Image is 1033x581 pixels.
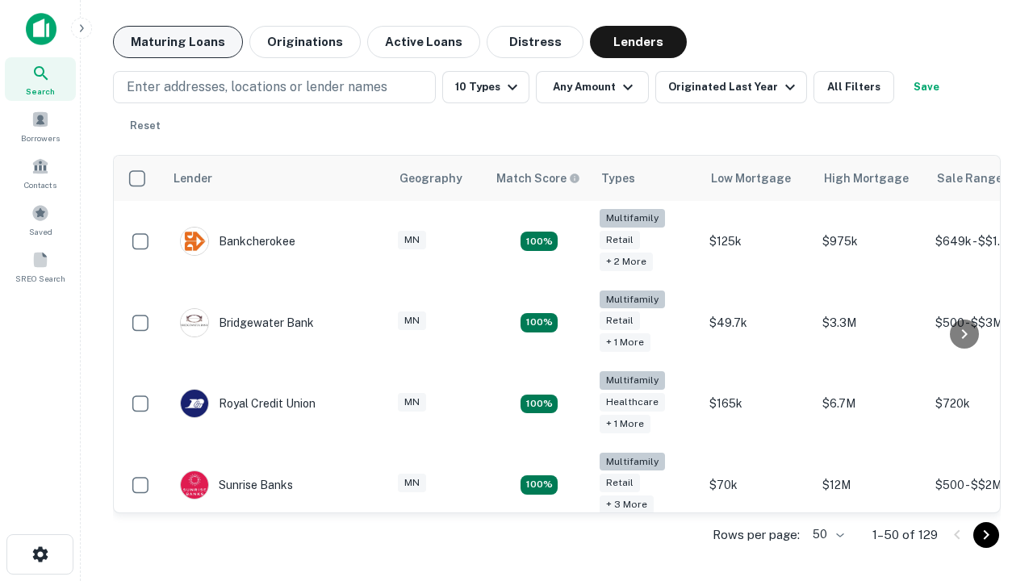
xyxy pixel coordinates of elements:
[600,453,665,471] div: Multifamily
[15,272,65,285] span: SREO Search
[937,169,1002,188] div: Sale Range
[367,26,480,58] button: Active Loans
[496,169,580,187] div: Capitalize uses an advanced AI algorithm to match your search with the best lender. The match sco...
[601,169,635,188] div: Types
[600,371,665,390] div: Multifamily
[600,290,665,309] div: Multifamily
[701,282,814,364] td: $49.7k
[600,253,653,271] div: + 2 more
[5,104,76,148] a: Borrowers
[127,77,387,97] p: Enter addresses, locations or lender names
[701,363,814,445] td: $165k
[600,415,650,433] div: + 1 more
[181,471,208,499] img: picture
[655,71,807,103] button: Originated Last Year
[180,308,314,337] div: Bridgewater Bank
[814,201,927,282] td: $975k
[814,363,927,445] td: $6.7M
[600,495,654,514] div: + 3 more
[901,71,952,103] button: Save your search to get updates of matches that match your search criteria.
[26,13,56,45] img: capitalize-icon.png
[701,156,814,201] th: Low Mortgage
[668,77,800,97] div: Originated Last Year
[180,389,316,418] div: Royal Credit Union
[590,26,687,58] button: Lenders
[806,523,847,546] div: 50
[398,393,426,412] div: MN
[113,71,436,103] button: Enter addresses, locations or lender names
[521,313,558,332] div: Matching Properties: 24, hasApolloMatch: undefined
[164,156,390,201] th: Lender
[521,395,558,414] div: Matching Properties: 18, hasApolloMatch: undefined
[813,71,894,103] button: All Filters
[973,522,999,548] button: Go to next page
[399,169,462,188] div: Geography
[119,110,171,142] button: Reset
[872,525,938,545] p: 1–50 of 129
[390,156,487,201] th: Geography
[29,225,52,238] span: Saved
[181,390,208,417] img: picture
[521,475,558,495] div: Matching Properties: 25, hasApolloMatch: undefined
[181,228,208,255] img: picture
[21,132,60,144] span: Borrowers
[5,57,76,101] a: Search
[600,474,640,492] div: Retail
[180,470,293,499] div: Sunrise Banks
[713,525,800,545] p: Rows per page:
[180,227,295,256] div: Bankcherokee
[398,311,426,330] div: MN
[5,198,76,241] a: Saved
[398,474,426,492] div: MN
[24,178,56,191] span: Contacts
[398,231,426,249] div: MN
[600,393,665,412] div: Healthcare
[249,26,361,58] button: Originations
[5,151,76,194] a: Contacts
[442,71,529,103] button: 10 Types
[711,169,791,188] div: Low Mortgage
[701,201,814,282] td: $125k
[496,169,577,187] h6: Match Score
[814,445,927,526] td: $12M
[26,85,55,98] span: Search
[600,333,650,352] div: + 1 more
[5,245,76,288] a: SREO Search
[600,209,665,228] div: Multifamily
[814,156,927,201] th: High Mortgage
[701,445,814,526] td: $70k
[600,231,640,249] div: Retail
[181,309,208,336] img: picture
[592,156,701,201] th: Types
[600,311,640,330] div: Retail
[814,282,927,364] td: $3.3M
[824,169,909,188] div: High Mortgage
[952,400,1033,478] iframe: Chat Widget
[174,169,212,188] div: Lender
[487,156,592,201] th: Capitalize uses an advanced AI algorithm to match your search with the best lender. The match sco...
[536,71,649,103] button: Any Amount
[113,26,243,58] button: Maturing Loans
[521,232,558,251] div: Matching Properties: 27, hasApolloMatch: undefined
[487,26,583,58] button: Distress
